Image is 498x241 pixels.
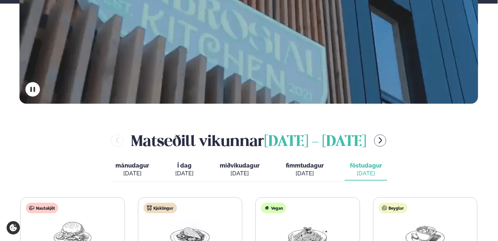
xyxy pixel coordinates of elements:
span: miðvikudagur [220,162,260,169]
button: föstudagur [DATE] [345,159,387,181]
button: menu-btn-left [111,135,123,147]
div: [DATE] [350,169,382,177]
a: Cookie settings [7,221,20,234]
span: mánudagur [115,162,149,169]
img: chicken.svg [147,205,152,211]
button: menu-btn-right [374,135,386,147]
img: beef.svg [29,205,34,211]
div: Vegan [261,203,286,213]
span: fimmtudagur [286,162,324,169]
div: [DATE] [220,169,260,177]
h2: Matseðill vikunnar [131,130,366,151]
span: [DATE] - [DATE] [264,135,366,149]
span: Í dag [175,162,194,169]
div: Kjúklingur [144,203,177,213]
button: mánudagur [DATE] [110,159,154,181]
button: miðvikudagur [DATE] [215,159,265,181]
div: Beyglur [379,203,407,213]
span: föstudagur [350,162,382,169]
div: [DATE] [115,169,149,177]
button: fimmtudagur [DATE] [281,159,329,181]
button: Í dag [DATE] [170,159,199,181]
div: [DATE] [286,169,324,177]
div: Nautakjöt [26,203,58,213]
img: bagle-new-16px.svg [382,205,387,211]
img: Vegan.svg [264,205,269,211]
div: [DATE] [175,169,194,177]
